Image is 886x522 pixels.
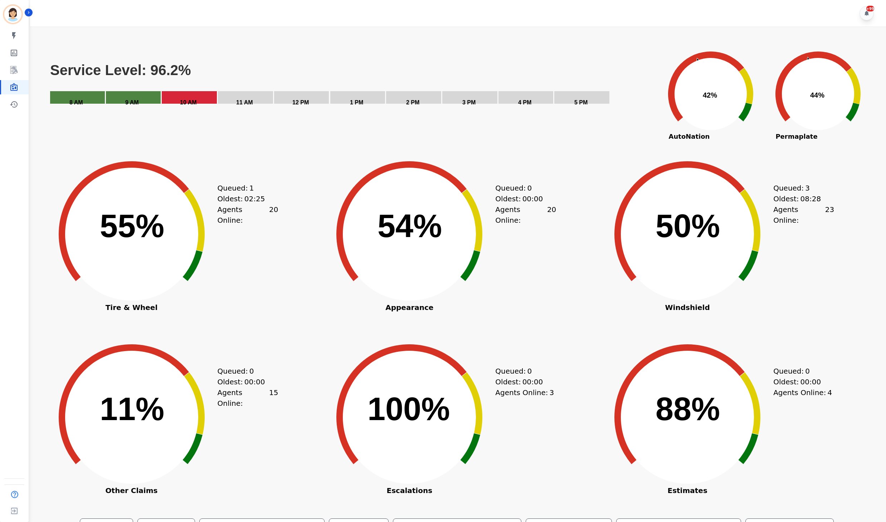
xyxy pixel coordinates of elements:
[236,99,253,105] text: 11 AM
[42,487,221,494] span: Other Claims
[805,366,810,376] span: 0
[825,204,834,226] span: 23
[827,387,832,398] span: 4
[218,366,271,376] div: Queued:
[69,99,83,105] text: 8 AM
[866,6,874,11] div: +99
[495,183,549,193] div: Queued:
[100,208,164,244] text: 55%
[269,387,278,409] span: 15
[800,193,821,204] span: 08:28
[656,208,720,244] text: 50%
[244,376,265,387] span: 00:00
[218,183,271,193] div: Queued:
[810,91,824,99] text: 44%
[49,62,656,115] svg: Service Level: 96.2%
[350,99,363,105] text: 1 PM
[522,193,543,204] span: 00:00
[249,183,254,193] span: 1
[269,204,278,226] span: 20
[320,487,499,494] span: Escalations
[320,304,499,311] span: Appearance
[703,91,717,99] text: 42%
[125,99,139,105] text: 9 AM
[527,366,532,376] span: 0
[249,366,254,376] span: 0
[527,183,532,193] span: 0
[495,193,549,204] div: Oldest:
[218,387,278,409] div: Agents Online:
[657,132,721,141] span: AutoNation
[495,204,556,226] div: Agents Online:
[495,366,549,376] div: Queued:
[773,193,827,204] div: Oldest:
[522,376,543,387] span: 00:00
[100,391,164,427] text: 11%
[495,376,549,387] div: Oldest:
[180,99,197,105] text: 10 AM
[518,99,531,105] text: 4 PM
[292,99,309,105] text: 12 PM
[367,391,450,427] text: 100%
[598,304,777,311] span: Windshield
[4,6,21,23] img: Bordered avatar
[218,193,271,204] div: Oldest:
[244,193,265,204] span: 02:25
[574,99,588,105] text: 5 PM
[50,62,191,78] text: Service Level: 96.2%
[773,376,827,387] div: Oldest:
[773,387,834,398] div: Agents Online:
[218,376,271,387] div: Oldest:
[773,204,834,226] div: Agents Online:
[218,204,278,226] div: Agents Online:
[800,376,821,387] span: 00:00
[773,183,827,193] div: Queued:
[773,366,827,376] div: Queued:
[462,99,476,105] text: 3 PM
[495,387,556,398] div: Agents Online:
[547,204,556,226] span: 20
[406,99,419,105] text: 2 PM
[378,208,442,244] text: 54%
[764,132,829,141] span: Permaplate
[598,487,777,494] span: Estimates
[550,387,554,398] span: 3
[42,304,221,311] span: Tire & Wheel
[805,183,810,193] span: 3
[656,391,720,427] text: 88%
